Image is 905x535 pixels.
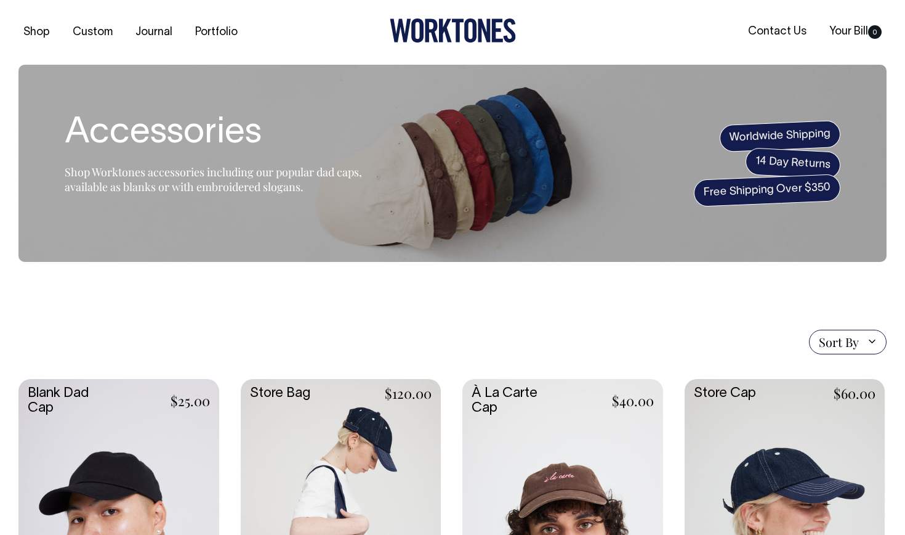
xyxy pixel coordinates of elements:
span: Worldwide Shipping [719,120,841,152]
a: Custom [68,22,118,43]
span: Free Shipping Over $350 [693,174,841,207]
span: Shop Worktones accessories including our popular dad caps, available as blanks or with embroidere... [65,165,362,194]
h1: Accessories [65,114,372,153]
a: Shop [18,22,55,43]
a: Contact Us [743,22,811,42]
a: Your Bill0 [824,22,887,42]
a: Portfolio [190,22,243,43]
span: Sort By [819,335,859,349]
span: 0 [868,25,882,39]
span: 14 Day Returns [745,147,841,179]
a: Journal [131,22,177,43]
